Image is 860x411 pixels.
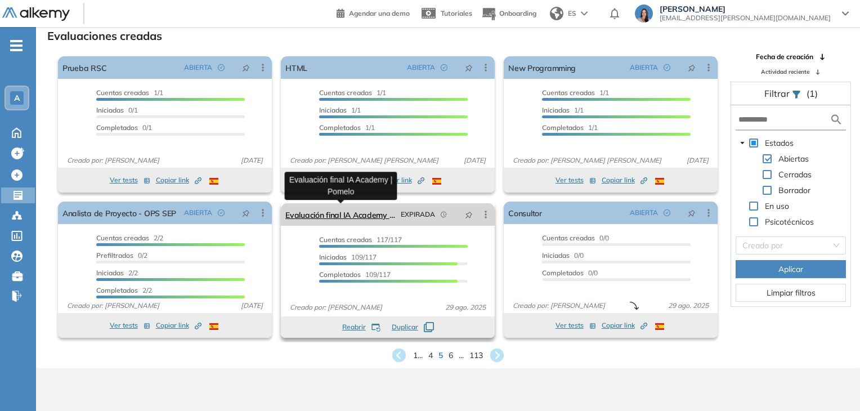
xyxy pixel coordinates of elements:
img: ESP [655,178,664,185]
span: Completados [319,270,361,279]
span: 109/117 [319,253,377,261]
span: Creado por: [PERSON_NAME] [62,301,164,311]
button: pushpin [456,205,481,224]
span: A [14,93,20,102]
span: check-circle [664,209,670,216]
button: Copiar link [379,173,424,187]
span: Actividad reciente [761,68,809,76]
span: Iniciadas [542,251,570,260]
span: Borrador [776,184,813,197]
span: ABIERTA [630,208,658,218]
h3: Evaluaciones creadas [47,29,162,43]
span: Copiar link [156,320,201,330]
span: Onboarding [499,9,536,17]
span: Completados [542,269,584,277]
button: Ver tests [110,173,150,187]
iframe: Chat Widget [804,357,860,411]
span: Creado por: [PERSON_NAME] [285,302,387,312]
span: 1/1 [542,106,584,114]
div: Widget de chat [804,357,860,411]
span: [DATE] [236,301,267,311]
span: [DATE] [682,155,713,166]
span: Psicotécnicos [765,217,814,227]
span: 1/1 [96,88,163,97]
button: Ver tests [110,319,150,332]
img: ESP [432,178,441,185]
span: 29 ago. 2025 [664,301,713,311]
span: 0/0 [542,251,584,260]
button: Copiar link [602,319,647,332]
span: Agendar una demo [349,9,410,17]
span: Iniciadas [96,269,124,277]
span: Iniciadas [319,106,347,114]
span: pushpin [688,208,696,217]
img: search icon [830,113,843,127]
img: world [550,7,563,20]
span: ABIERTA [630,62,658,73]
span: 6 [449,350,453,361]
button: pushpin [234,204,258,222]
button: Reabrir [342,322,380,332]
a: Evaluación final IA Academy | Pomelo [285,203,396,226]
button: Duplicar [392,322,434,332]
span: Cerradas [776,168,814,181]
span: 5 [438,350,443,361]
a: Analista de Proyecto - OPS SEP [62,202,176,224]
span: 0/1 [96,123,152,132]
span: Creado por: [PERSON_NAME] [PERSON_NAME] [508,155,666,166]
span: Iniciadas [542,106,570,114]
span: Creado por: [PERSON_NAME] [62,155,164,166]
span: 29 ago. 2025 [441,302,490,312]
span: ES [568,8,576,19]
span: ABIERTA [184,208,212,218]
span: Creado por: [PERSON_NAME] [508,301,610,311]
span: Copiar link [602,320,647,330]
span: Completados [96,286,138,294]
span: [PERSON_NAME] [660,5,831,14]
span: Cuentas creadas [319,88,372,97]
span: Limpiar filtros [767,287,816,299]
span: Prefiltrados [96,251,133,260]
span: 1 ... [413,350,423,361]
span: 0/2 [96,251,147,260]
span: Cuentas creadas [96,234,149,242]
span: 0/0 [542,234,609,242]
span: Aplicar [778,263,803,275]
span: 2/2 [96,234,163,242]
button: Copiar link [602,173,647,187]
span: Cuentas creadas [542,88,595,97]
span: Tutoriales [441,9,472,17]
a: New Programming [508,56,576,79]
span: Psicotécnicos [763,215,816,229]
span: Abiertas [778,154,809,164]
span: pushpin [688,63,696,72]
button: pushpin [679,204,704,222]
span: check-circle [441,64,447,71]
span: Reabrir [342,322,366,332]
span: Copiar link [379,175,424,185]
span: Borrador [778,185,810,195]
span: field-time [441,211,447,218]
span: ABIERTA [407,62,435,73]
span: Iniciadas [319,253,347,261]
span: Creado por: [PERSON_NAME] [PERSON_NAME] [285,155,443,166]
span: Cerradas [778,169,812,180]
span: check-circle [664,64,670,71]
span: ... [459,350,464,361]
span: Abiertas [776,152,811,166]
button: Aplicar [736,260,846,278]
button: Onboarding [481,2,536,26]
span: Fecha de creación [756,52,813,62]
span: 4 [428,350,433,361]
span: Estados [763,136,796,150]
span: check-circle [218,64,225,71]
span: 1/1 [319,88,386,97]
img: ESP [209,323,218,330]
span: ABIERTA [184,62,212,73]
img: Logo [2,7,70,21]
span: 0/1 [96,106,138,114]
button: Ver tests [556,319,596,332]
span: Duplicar [392,322,418,332]
a: Agendar una demo [337,6,410,19]
span: pushpin [242,208,250,217]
